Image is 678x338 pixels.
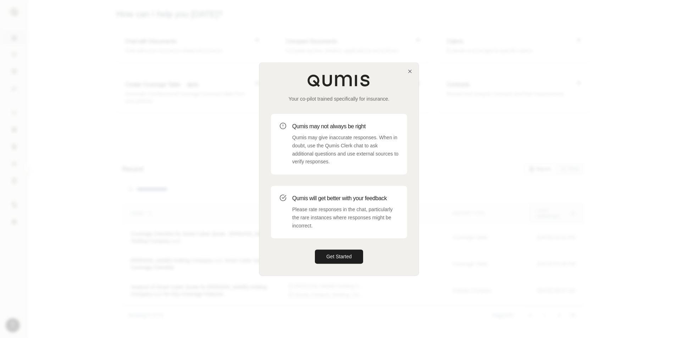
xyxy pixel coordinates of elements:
[271,95,407,102] p: Your co-pilot trained specifically for insurance.
[315,250,363,264] button: Get Started
[292,194,399,203] h3: Qumis will get better with your feedback
[292,205,399,230] p: Please rate responses in the chat, particularly the rare instances where responses might be incor...
[292,122,399,131] h3: Qumis may not always be right
[292,134,399,166] p: Qumis may give inaccurate responses. When in doubt, use the Qumis Clerk chat to ask additional qu...
[307,74,371,87] img: Qumis Logo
